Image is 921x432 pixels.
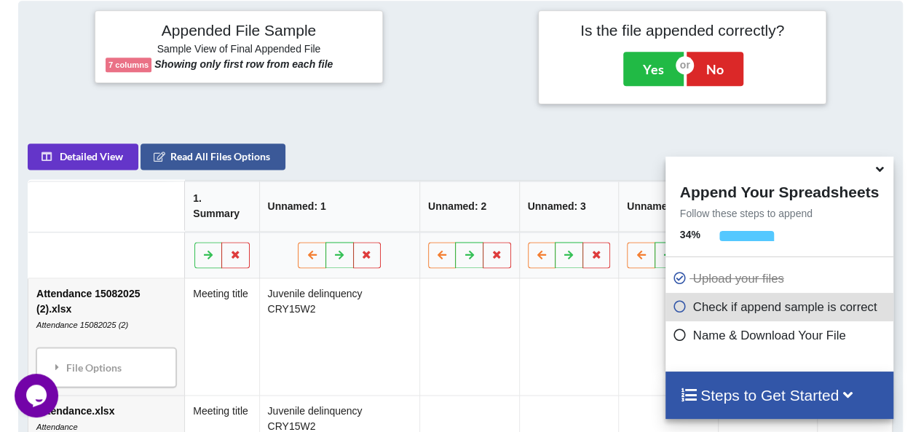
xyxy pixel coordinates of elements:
th: Unnamed: 1 [259,181,419,232]
iframe: chat widget [15,374,61,417]
th: Unnamed: 2 [419,181,519,232]
th: Unnamed: 4 [618,181,718,232]
i: Attendance 15082025 (2) [36,321,128,329]
td: Juvenile delinquency CRY15W2 [259,278,419,395]
h4: Append Your Spreadsheets [665,179,893,201]
b: Showing only first row from each file [154,58,333,70]
h4: Steps to Get Started [680,386,879,404]
div: File Options [41,352,172,382]
p: Name & Download Your File [673,326,890,345]
td: Meeting title [185,278,259,395]
h4: Appended File Sample [106,21,372,42]
i: Attendance [36,423,78,431]
h4: Is the file appended correctly? [549,21,815,39]
th: 1. Summary [185,181,259,232]
button: Detailed View [28,144,138,170]
th: Unnamed: 3 [519,181,619,232]
button: Yes [623,52,684,85]
b: 34 % [680,229,700,240]
p: Follow these steps to append [665,206,893,221]
button: No [687,52,743,85]
button: Read All Files Options [141,144,285,170]
p: Check if append sample is correct [673,298,890,316]
td: Attendance 15082025 (2).xlsx [28,278,184,395]
h6: Sample View of Final Appended File [106,43,372,58]
p: Upload your files [673,270,890,288]
b: 7 columns [108,60,149,69]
